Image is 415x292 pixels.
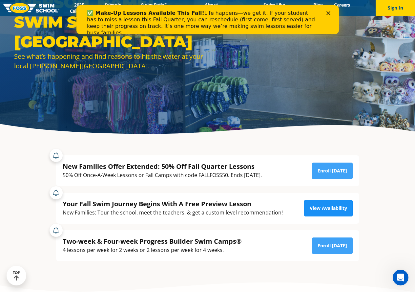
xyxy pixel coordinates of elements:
iframe: Intercom live chat banner [76,5,339,34]
div: See what’s happening and find reasons to hit the water at your local [PERSON_NAME][GEOGRAPHIC_DATA]. [14,52,204,71]
div: Two-week & Four-week Progress Builder Swim Camps® [63,237,242,246]
a: 2025 Calendar [59,2,99,14]
a: About [PERSON_NAME] [182,2,241,14]
a: Enroll [DATE] [312,237,353,254]
div: 4 lessons per week for 2 weeks or 2 lessons per week for 4 weeks. [63,246,242,255]
a: Swim Path® Program [127,2,182,14]
a: View Availability [304,200,353,216]
div: 50% Off Once-A-Week Lessons or Fall Camps with code FALLFOSS50. Ends [DATE]. [63,171,262,180]
a: Blog [308,2,328,8]
b: ✅ Make-Up Lessons Available This Fall! [10,5,128,11]
div: New Families: Tour the school, meet the teachers, & get a custom level recommendation! [63,208,283,217]
iframe: Intercom live chat [393,270,408,285]
a: Careers [328,2,356,8]
div: New Families Offer Extended: 50% Off Fall Quarter Lessons [63,162,262,171]
div: TOP [13,271,20,281]
a: Enroll [DATE] [312,163,353,179]
div: Life happens—we get it. If your student has to miss a lesson this Fall Quarter, you can reschedul... [10,5,241,31]
div: Your Fall Swim Journey Begins With A Free Preview Lesson [63,199,283,208]
div: Close [250,6,257,10]
a: Schools [99,2,127,8]
img: FOSS Swim School Logo [3,3,59,13]
a: Swim Like [PERSON_NAME] [241,2,308,14]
